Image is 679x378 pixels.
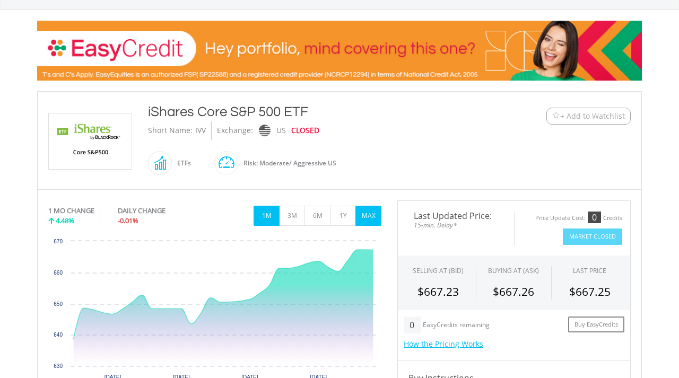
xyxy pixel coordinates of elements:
[54,332,63,338] text: 640
[493,284,534,299] span: $667.26
[563,228,622,245] button: Market Closed
[304,206,330,226] button: 6M
[568,317,624,333] a: Buy EasyCredits
[355,206,381,226] button: MAX
[238,151,336,176] div: Risk: Moderate/ Aggressive US
[423,321,490,330] div: EasyCredits remaining
[48,206,94,216] div: 1 MO CHANGE
[560,111,625,121] span: + Add to Watchlist
[172,151,191,176] div: ETFs
[148,102,481,121] div: iShares Core S&P 500 ETF
[118,206,201,216] div: DAILY CHANGE
[54,363,63,369] text: 630
[404,317,420,333] div: 0
[330,206,356,226] button: 1Y
[195,121,206,140] div: IVV
[118,216,138,225] span: -0.01%
[279,206,305,226] button: 3M
[259,125,271,137] img: nasdaq.png
[569,284,611,299] span: $667.25
[291,121,319,140] div: CLOSED
[406,220,506,230] span: 15-min. Delay*
[54,239,63,244] text: 670
[54,270,63,276] text: 660
[413,266,464,275] div: SELLING AT (BID)
[54,301,63,307] text: 650
[56,216,74,225] span: 4.48%
[37,21,642,81] img: EasyCredit Promotion Banner
[404,339,483,349] a: How the Pricing Works
[217,121,253,140] div: Exchange:
[50,113,130,169] img: EQU.US.IVV.png
[488,266,539,275] span: BUYING AT (ASK)
[406,212,506,220] span: Last Updated Price:
[535,214,586,222] div: Price Update Cost:
[276,121,286,140] div: US
[552,112,560,120] img: Watchlist
[417,284,459,299] span: $667.23
[588,212,601,223] div: 0
[573,266,606,275] div: LAST PRICE
[546,108,631,125] button: Watchlist + Add to Watchlist
[603,214,622,222] div: Credits
[148,121,193,140] div: Short Name:
[254,206,280,226] button: 1M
